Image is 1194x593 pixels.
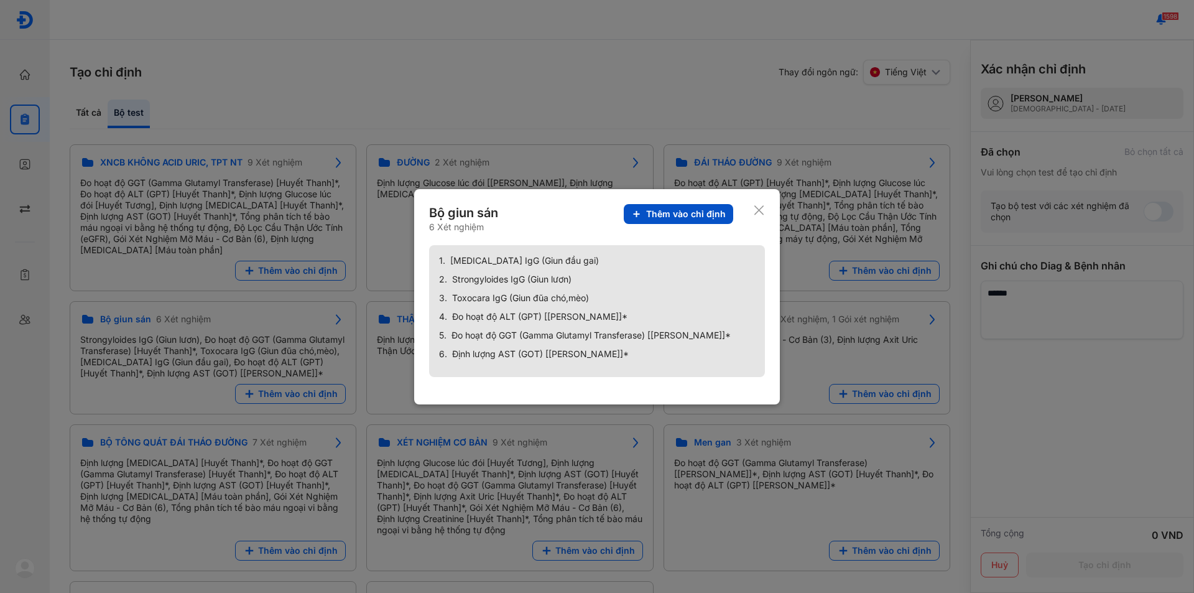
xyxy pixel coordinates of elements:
[646,208,726,220] span: Thêm vào chỉ định
[429,204,501,222] div: Bộ giun sán
[439,311,447,322] span: 4.
[452,292,589,304] span: Toxocara IgG (Giun đũa chó,mèo)
[429,222,501,233] div: 6 Xét nghiệm
[452,274,572,285] span: Strongyloides IgG (Giun lươn)
[450,255,599,266] span: [MEDICAL_DATA] IgG (Giun đầu gai)
[439,348,447,360] span: 6.
[439,274,447,285] span: 2.
[439,255,445,266] span: 1.
[452,311,627,322] span: Đo hoạt độ ALT (GPT) [[PERSON_NAME]]*
[452,348,629,360] span: Định lượng AST (GOT) [[PERSON_NAME]]*
[439,330,447,341] span: 5.
[451,330,731,341] span: Đo hoạt độ GGT (Gamma Glutamyl Transferase) [[PERSON_NAME]]*
[624,204,733,224] button: Thêm vào chỉ định
[439,292,447,304] span: 3.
